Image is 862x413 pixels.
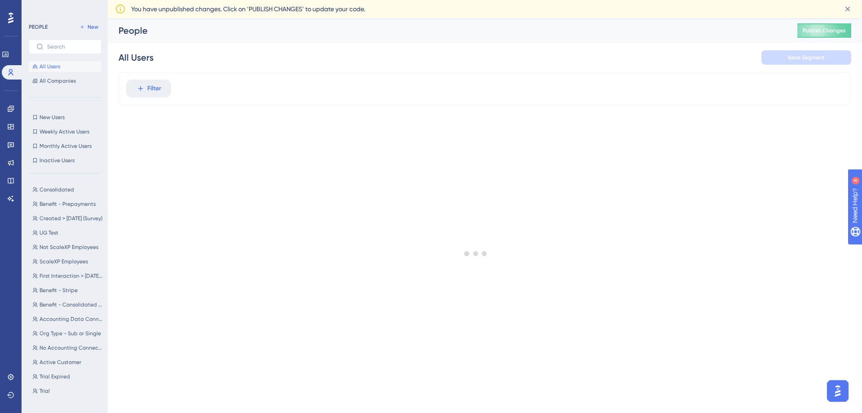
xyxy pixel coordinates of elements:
[40,157,75,164] span: Inactive Users
[40,330,101,337] span: Org Type - Sub or Single
[29,155,101,166] button: Inactive Users
[40,229,58,236] span: UG Test
[40,373,70,380] span: Trial Expired
[40,77,76,84] span: All Companies
[40,272,103,280] span: First Interaction > [DATE] (UG Launch)
[29,126,101,137] button: Weekly Active Users
[29,227,107,238] button: UG Test
[40,128,89,135] span: Weekly Active Users
[29,242,107,253] button: Not ScaleXP Employees
[29,75,101,86] button: All Companies
[29,23,48,31] div: PEOPLE
[21,2,56,13] span: Need Help?
[40,359,81,366] span: Active Customer
[29,371,107,382] button: Trial Expired
[40,215,102,222] span: Created > [DATE] (Survey)
[29,141,101,151] button: Monthly Active Users
[40,63,60,70] span: All Users
[29,271,107,281] button: First Interaction > [DATE] (UG Launch)
[29,357,107,368] button: Active Customer
[40,344,103,351] span: No Accounting Connection
[29,61,101,72] button: All Users
[76,22,101,32] button: New
[29,328,107,339] button: Org Type - Sub or Single
[29,386,107,396] button: Trial
[761,50,851,65] button: Save Segment
[40,287,78,294] span: Benefit - Stripe
[29,199,107,209] button: Benefit - Prepayments
[119,24,775,37] div: People
[131,4,365,14] span: You have unpublished changes. Click on ‘PUBLISH CHANGES’ to update your code.
[803,27,846,34] span: Publish Changes
[40,315,103,323] span: Accounting Data Connected
[40,142,92,150] span: Monthly Active Users
[29,285,107,296] button: Benefit - Stripe
[40,200,96,208] span: Benefit - Prepayments
[119,51,154,64] div: All Users
[88,23,98,31] span: New
[29,342,107,353] button: No Accounting Connection
[40,301,103,308] span: Benefit - Consolidated or SaaS Metrics
[824,377,851,404] iframe: UserGuiding AI Assistant Launcher
[788,54,825,61] span: Save Segment
[797,23,851,38] button: Publish Changes
[40,186,74,193] span: Consolidated
[62,4,65,12] div: 4
[40,114,65,121] span: New Users
[40,258,88,265] span: ScaleXP Employees
[29,256,107,267] button: ScaleXP Employees
[29,299,107,310] button: Benefit - Consolidated or SaaS Metrics
[29,184,107,195] button: Consolidated
[29,314,107,324] button: Accounting Data Connected
[29,112,101,123] button: New Users
[40,244,98,251] span: Not ScaleXP Employees
[29,213,107,224] button: Created > [DATE] (Survey)
[47,44,94,50] input: Search
[40,387,50,395] span: Trial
